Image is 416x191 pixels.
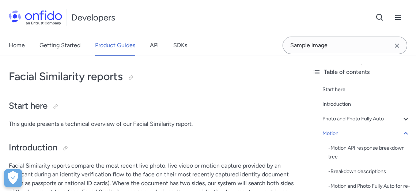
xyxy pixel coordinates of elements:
a: Photo and Photo Fully Auto [322,115,410,123]
button: Open Preferences [4,169,22,187]
svg: Open search button [375,13,384,22]
svg: Clear search field button [393,41,401,50]
img: Onfido Logo [9,10,62,25]
a: SDKs [173,35,187,56]
a: Getting Started [39,35,80,56]
a: -Breakdown descriptions [328,167,410,176]
a: Product Guides [95,35,135,56]
h1: Facial Similarity reports [9,69,298,84]
h2: Introduction [9,142,298,154]
a: Introduction [322,100,410,109]
svg: Open navigation menu button [394,13,402,22]
a: -Motion API response breakdown tree [328,144,410,161]
div: Cookie Preferences [4,169,22,187]
a: Start here [322,85,410,94]
h1: Developers [71,12,115,23]
div: Table of contents [312,68,410,76]
h2: Start here [9,100,298,112]
input: Onfido search input field [283,37,407,54]
a: Motion [322,129,410,138]
div: - Breakdown descriptions [328,167,410,176]
a: Home [9,35,25,56]
p: This guide presents a technical overview of our Facial Similarity report. [9,120,298,128]
a: API [150,35,159,56]
button: Open search button [371,8,389,27]
div: - Motion API response breakdown tree [328,144,410,161]
button: Open navigation menu button [389,8,407,27]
